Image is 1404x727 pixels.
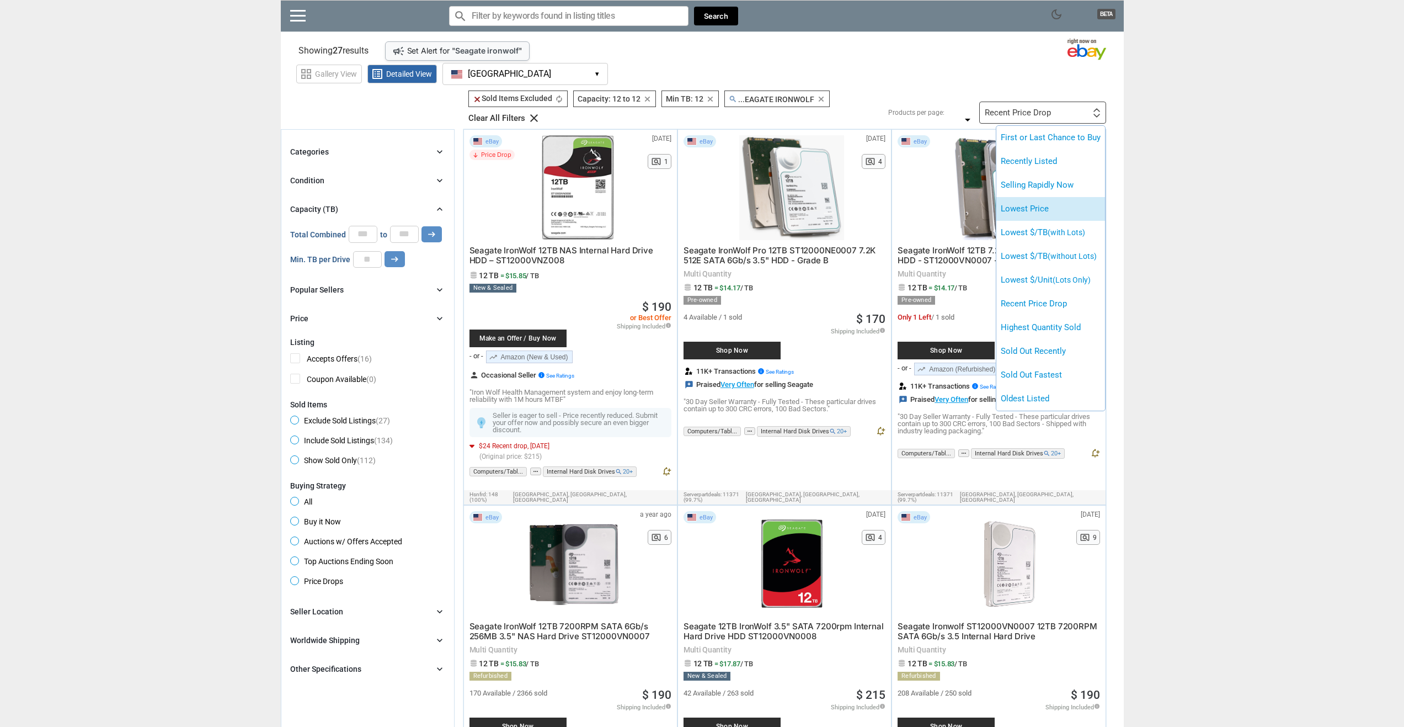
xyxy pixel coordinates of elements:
[996,245,1105,268] li: Lowest $/TB
[996,363,1105,387] li: Sold Out Fastest
[996,316,1105,339] li: Highest Quantity Sold
[1048,252,1097,261] span: (without Lots)
[996,126,1105,150] li: First or Last Chance to Buy
[996,197,1105,221] li: Lowest Price
[996,292,1105,316] li: Recent Price Drop
[996,339,1105,363] li: Sold Out Recently
[996,173,1105,197] li: Selling Rapidly Now
[996,387,1105,411] li: Oldest Listed
[1048,228,1085,237] span: (with Lots)
[996,221,1105,245] li: Lowest $/TB
[1053,275,1091,284] span: (Lots Only)
[996,268,1105,292] li: Lowest $/Unit
[996,150,1105,173] li: Recently Listed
